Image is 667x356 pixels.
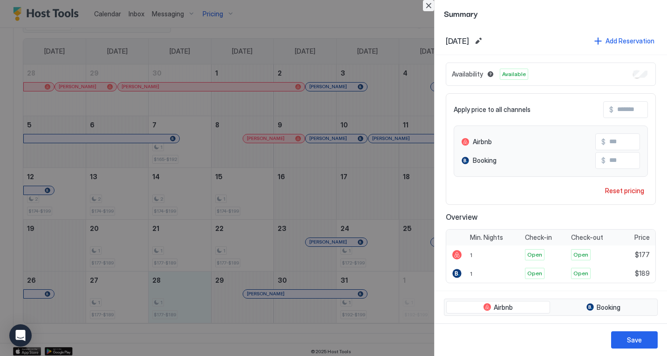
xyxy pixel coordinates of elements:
button: Airbnb [446,301,550,314]
div: Open Intercom Messenger [9,324,32,347]
span: Booking [597,303,620,312]
div: Reset pricing [605,186,644,195]
button: Save [611,331,658,349]
span: $ [609,105,613,114]
span: $189 [635,269,650,278]
button: Add Reservation [593,35,656,47]
span: Open [527,251,542,259]
span: Summary [444,7,658,19]
span: Price [634,233,650,242]
span: Available [502,70,526,78]
span: Check-in [525,233,552,242]
span: $177 [635,251,650,259]
span: $ [601,138,606,146]
span: Min. Nights [470,233,503,242]
span: 1 [470,270,472,277]
span: Open [527,269,542,278]
span: Open [573,251,588,259]
span: Check-out [571,233,603,242]
span: [DATE] [446,36,469,46]
span: Open [573,269,588,278]
span: Availability [452,70,483,78]
button: Edit date range [473,35,484,47]
span: Booking [473,156,497,165]
span: Apply price to all channels [454,105,531,114]
button: Booking [552,301,656,314]
span: Airbnb [473,138,492,146]
span: 1 [470,251,472,258]
span: Airbnb [494,303,513,312]
span: Overview [446,212,656,222]
div: Save [627,335,642,345]
div: Add Reservation [606,36,654,46]
button: Blocked dates override all pricing rules and remain unavailable until manually unblocked [485,69,496,80]
div: tab-group [444,299,658,316]
button: Reset pricing [601,184,648,197]
span: $ [601,156,606,165]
